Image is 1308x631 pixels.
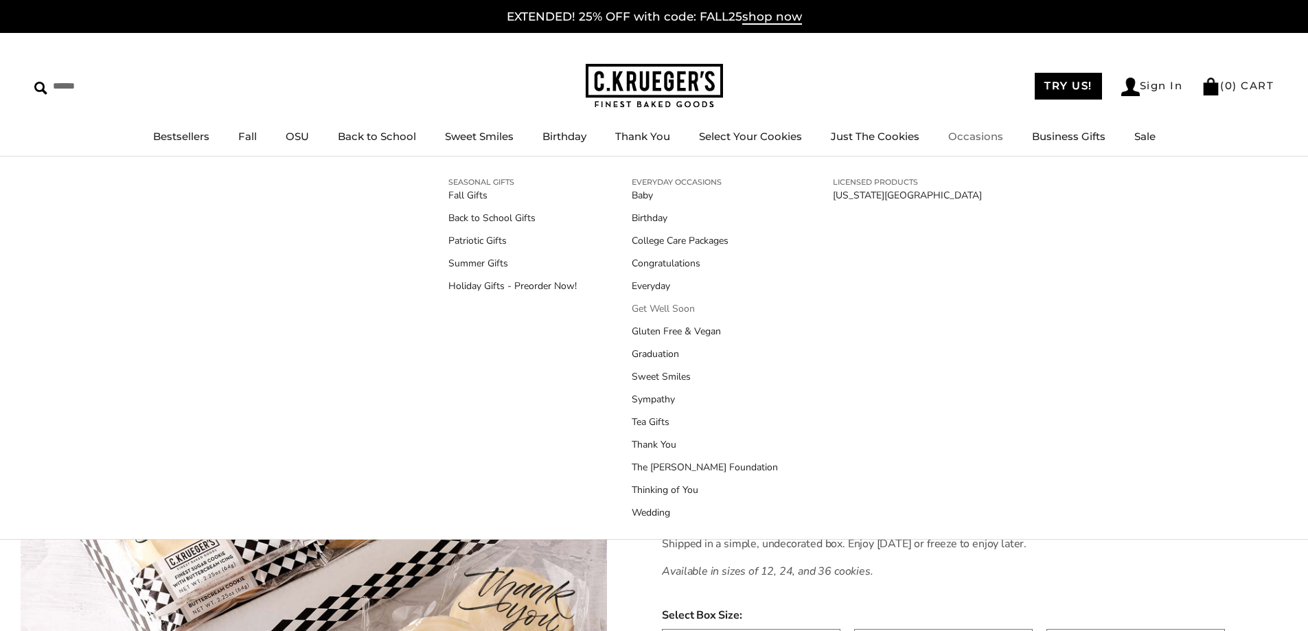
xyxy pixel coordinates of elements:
a: Fall [238,130,257,143]
a: Birthday [542,130,586,143]
a: Select Your Cookies [699,130,802,143]
a: Baby [632,188,778,203]
a: OSU [286,130,309,143]
a: Occasions [948,130,1003,143]
span: 0 [1225,79,1233,92]
a: LICENSED PRODUCTS [833,176,982,188]
a: Thank You [615,130,670,143]
a: Back to School [338,130,416,143]
span: Select Box Size: [662,607,1274,623]
span: shop now [742,10,802,25]
a: Get Well Soon [632,301,778,316]
img: Bag [1202,78,1220,95]
a: Everyday [632,279,778,293]
a: Birthday [632,211,778,225]
a: Thinking of You [632,483,778,497]
em: Available in sizes of 12, 24, and 36 cookies. [662,564,873,579]
a: Just The Cookies [831,130,919,143]
a: Patriotic Gifts [448,233,577,248]
a: [US_STATE][GEOGRAPHIC_DATA] [833,188,982,203]
a: Business Gifts [1032,130,1105,143]
a: SEASONAL GIFTS [448,176,577,188]
a: Thank You [632,437,778,452]
a: Sale [1134,130,1156,143]
a: College Care Packages [632,233,778,248]
a: Summer Gifts [448,256,577,271]
a: EXTENDED! 25% OFF with code: FALL25shop now [507,10,802,25]
a: EVERYDAY OCCASIONS [632,176,778,188]
a: Back to School Gifts [448,211,577,225]
a: Holiday Gifts - Preorder Now! [448,279,577,293]
img: C.KRUEGER'S [586,64,723,108]
a: Sign In [1121,78,1183,96]
a: The [PERSON_NAME] Foundation [632,460,778,474]
a: Bestsellers [153,130,209,143]
a: Fall Gifts [448,188,577,203]
a: Sympathy [632,392,778,406]
a: (0) CART [1202,79,1274,92]
img: Account [1121,78,1140,96]
p: Shipped in a simple, undecorated box. Enjoy [DATE] or freeze to enjoy later. [662,536,1037,552]
a: Congratulations [632,256,778,271]
input: Search [34,76,198,97]
a: Graduation [632,347,778,361]
a: Tea Gifts [632,415,778,429]
a: TRY US! [1035,73,1102,100]
a: Sweet Smiles [632,369,778,384]
a: Gluten Free & Vegan [632,324,778,339]
img: Search [34,82,47,95]
a: Wedding [632,505,778,520]
a: Sweet Smiles [445,130,514,143]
